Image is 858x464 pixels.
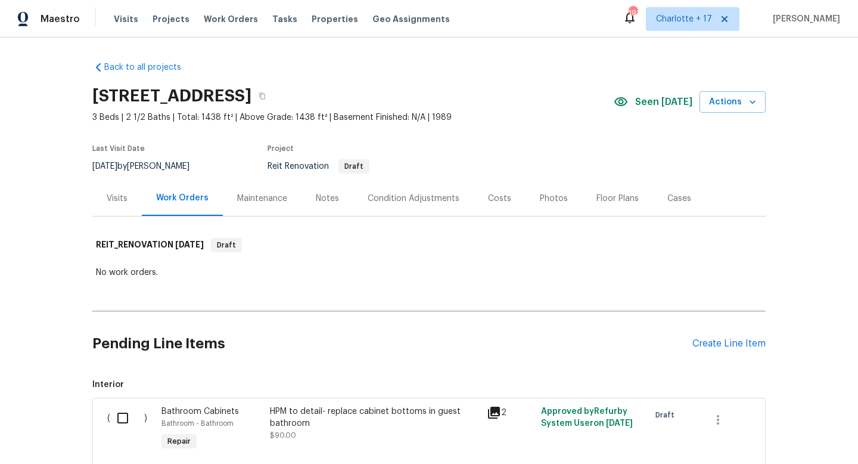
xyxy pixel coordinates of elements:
span: Repair [163,435,195,447]
h6: REIT_RENOVATION [96,238,204,252]
div: Create Line Item [692,338,766,349]
div: Floor Plans [596,193,639,205]
button: Actions [700,91,766,113]
div: Visits [107,193,128,205]
div: 2 [487,406,534,420]
div: by [PERSON_NAME] [92,159,204,174]
a: Back to all projects [92,61,207,73]
span: Maestro [41,13,80,25]
span: $90.00 [270,432,296,439]
div: Costs [488,193,511,205]
div: HPM to detail- replace cabinet bottoms in guest bathroom [270,406,480,429]
h2: Pending Line Items [92,316,692,372]
div: 191 [629,7,637,19]
span: 3 Beds | 2 1/2 Baths | Total: 1438 ft² | Above Grade: 1438 ft² | Basement Finished: N/A | 1989 [92,112,614,123]
span: Draft [212,239,241,251]
span: Properties [312,13,358,25]
div: REIT_RENOVATION [DATE]Draft [92,226,766,264]
span: [DATE] [175,240,204,249]
span: [PERSON_NAME] [768,13,840,25]
span: Last Visit Date [92,145,145,152]
span: Visits [114,13,138,25]
span: Bathroom - Bathroom [161,420,234,427]
span: Draft [340,163,368,170]
span: Reit Renovation [268,162,369,171]
span: [DATE] [606,419,633,428]
span: Draft [655,409,679,421]
span: Geo Assignments [372,13,450,25]
h2: [STREET_ADDRESS] [92,90,251,102]
span: Work Orders [204,13,258,25]
span: Charlotte + 17 [656,13,712,25]
span: Actions [709,95,756,110]
span: Project [268,145,294,152]
span: Bathroom Cabinets [161,407,239,416]
span: Approved by Refurby System User on [541,407,633,428]
div: Photos [540,193,568,205]
div: Notes [316,193,339,205]
span: Interior [92,379,766,391]
button: Copy Address [251,85,273,107]
div: Maintenance [237,193,287,205]
span: Seen [DATE] [635,96,692,108]
div: No work orders. [96,267,762,279]
div: Work Orders [156,192,209,204]
div: ( ) [104,402,158,457]
span: [DATE] [92,162,117,171]
span: Projects [153,13,189,25]
div: Cases [667,193,691,205]
div: Condition Adjustments [368,193,459,205]
span: Tasks [272,15,297,23]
